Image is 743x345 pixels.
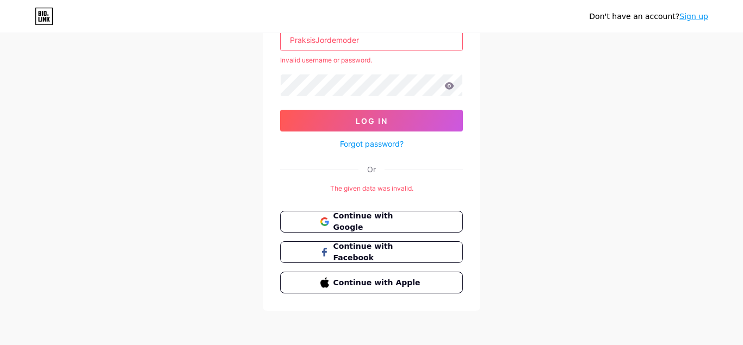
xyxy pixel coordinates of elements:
[280,55,463,65] div: Invalid username or password.
[333,277,423,288] span: Continue with Apple
[280,241,463,263] button: Continue with Facebook
[589,11,708,22] div: Don't have an account?
[340,138,404,149] a: Forgot password?
[280,272,463,293] button: Continue with Apple
[333,210,423,233] span: Continue with Google
[367,164,376,175] div: Or
[280,184,463,193] div: The given data was invalid.
[280,110,463,131] button: Log In
[679,12,708,21] a: Sign up
[333,241,423,264] span: Continue with Facebook
[356,116,388,126] span: Log In
[280,211,463,233] button: Continue with Google
[281,29,462,51] input: Username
